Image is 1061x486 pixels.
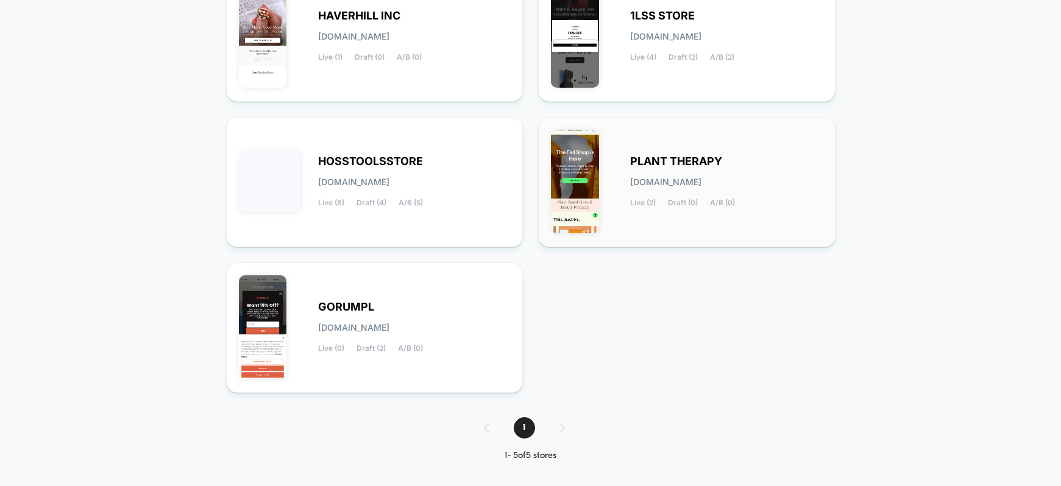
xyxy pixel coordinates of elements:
[239,151,300,212] img: HOSSTOOLSSTORE
[318,53,342,62] span: Live (1)
[318,199,344,207] span: Live (8)
[398,344,423,353] span: A/B (0)
[710,199,735,207] span: A/B (0)
[357,344,386,353] span: Draft (2)
[514,417,535,438] span: 1
[399,199,423,207] span: A/B (5)
[630,53,656,62] span: Live (4)
[318,178,389,186] span: [DOMAIN_NAME]
[318,303,374,311] span: GORUMPL
[668,199,698,207] span: Draft (0)
[239,275,287,379] img: GORUMPL
[318,323,389,332] span: [DOMAIN_NAME]
[318,344,344,353] span: Live (0)
[472,451,589,461] div: 1 - 5 of 5 stores
[318,12,400,20] span: HAVERHILL INC
[551,130,599,233] img: PLANT_THERAPY
[355,53,385,62] span: Draft (0)
[710,53,734,62] span: A/B (2)
[318,157,423,166] span: HOSSTOOLSSTORE
[397,53,422,62] span: A/B (0)
[630,32,701,41] span: [DOMAIN_NAME]
[630,157,722,166] span: PLANT THERAPY
[630,178,701,186] span: [DOMAIN_NAME]
[357,199,386,207] span: Draft (4)
[630,12,695,20] span: 1LSS STORE
[318,32,389,41] span: [DOMAIN_NAME]
[630,199,656,207] span: Live (2)
[669,53,698,62] span: Draft (2)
